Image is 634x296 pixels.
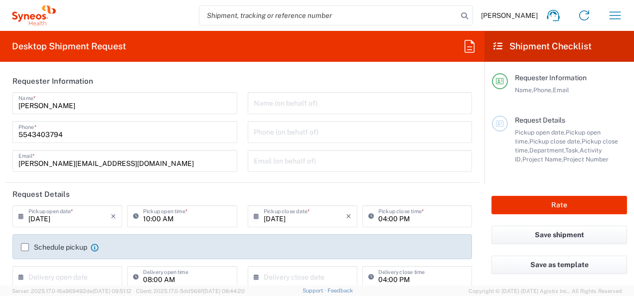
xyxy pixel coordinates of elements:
[533,86,553,94] span: Phone,
[136,288,245,294] span: Client: 2025.17.0-5dd568f
[93,288,132,294] span: [DATE] 09:51:12
[346,208,351,224] i: ×
[469,287,622,296] span: Copyright © [DATE]-[DATE] Agistix Inc., All Rights Reserved
[522,155,563,163] span: Project Name,
[529,147,565,154] span: Department,
[515,86,533,94] span: Name,
[481,11,538,20] span: [PERSON_NAME]
[12,288,132,294] span: Server: 2025.17.0-16a969492de
[515,129,566,136] span: Pickup open date,
[491,226,627,244] button: Save shipment
[563,155,609,163] span: Project Number
[12,189,70,199] h2: Request Details
[12,76,93,86] h2: Requester Information
[199,6,458,25] input: Shipment, tracking or reference number
[515,116,565,124] span: Request Details
[491,256,627,274] button: Save as template
[491,196,627,214] button: Rate
[203,288,245,294] span: [DATE] 08:44:20
[565,147,580,154] span: Task,
[303,288,327,294] a: Support
[327,288,353,294] a: Feedback
[21,243,87,251] label: Schedule pickup
[529,138,582,145] span: Pickup close date,
[12,40,126,52] h2: Desktop Shipment Request
[553,86,569,94] span: Email
[493,40,592,52] h2: Shipment Checklist
[111,208,116,224] i: ×
[515,74,587,82] span: Requester Information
